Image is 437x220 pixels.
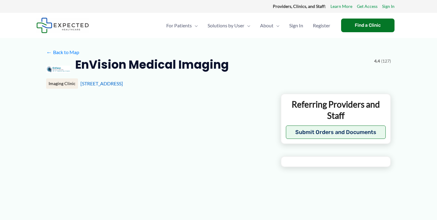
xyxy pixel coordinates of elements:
[208,15,244,36] span: Solutions by User
[341,19,395,32] a: Find a Clinic
[203,15,255,36] a: Solutions by UserMenu Toggle
[289,15,303,36] span: Sign In
[192,15,198,36] span: Menu Toggle
[46,78,78,89] div: Imaging Clinic
[273,15,279,36] span: Menu Toggle
[382,2,395,10] a: Sign In
[161,15,335,36] nav: Primary Site Navigation
[286,99,386,121] p: Referring Providers and Staff
[46,48,79,57] a: ←Back to Map
[75,57,229,72] h2: EnVision Medical Imaging
[80,81,123,86] a: [STREET_ADDRESS]
[255,15,284,36] a: AboutMenu Toggle
[166,15,192,36] span: For Patients
[374,57,380,65] span: 4.4
[46,49,52,55] span: ←
[286,125,386,139] button: Submit Orders and Documents
[330,2,352,10] a: Learn More
[161,15,203,36] a: For PatientsMenu Toggle
[308,15,335,36] a: Register
[357,2,378,10] a: Get Access
[260,15,273,36] span: About
[313,15,330,36] span: Register
[284,15,308,36] a: Sign In
[244,15,250,36] span: Menu Toggle
[381,57,391,65] span: (127)
[36,18,89,33] img: Expected Healthcare Logo - side, dark font, small
[273,4,326,9] strong: Providers, Clinics, and Staff:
